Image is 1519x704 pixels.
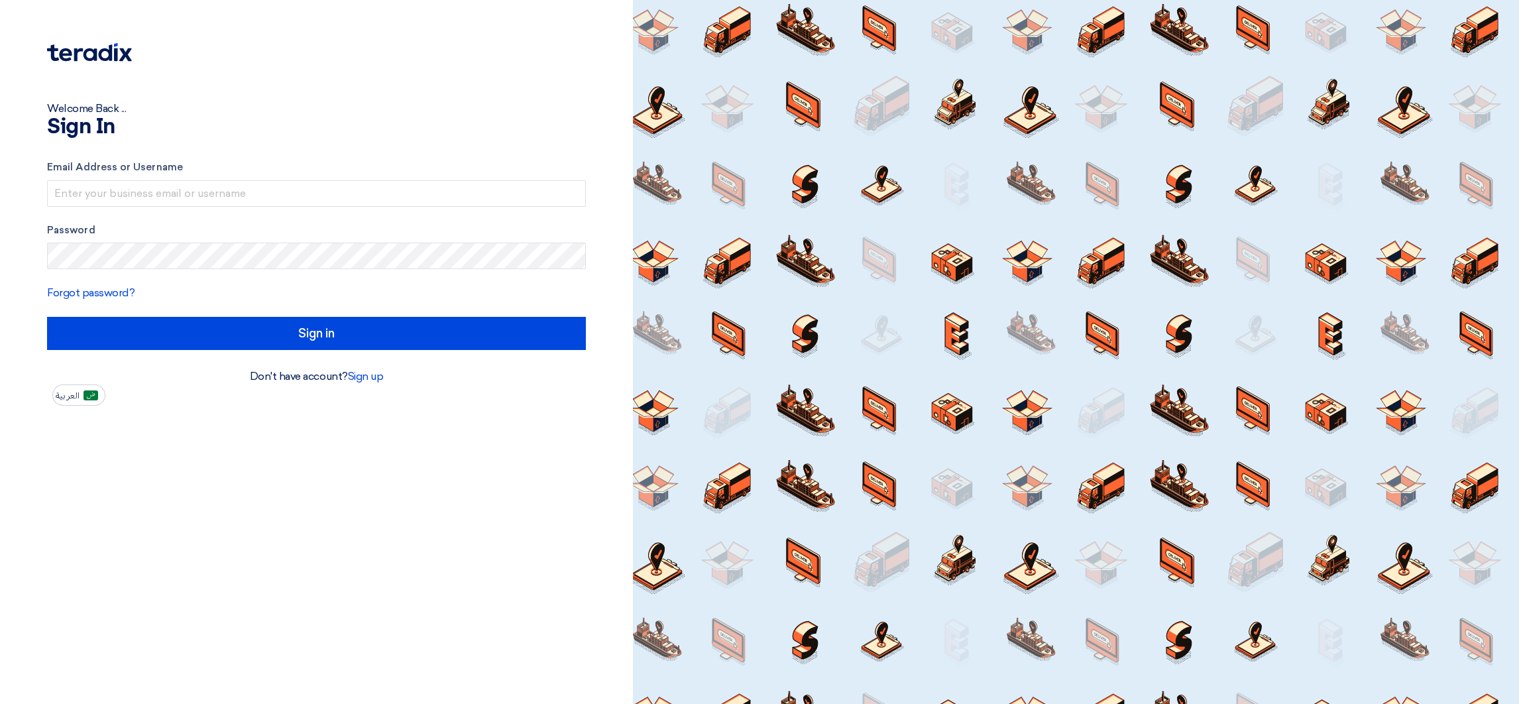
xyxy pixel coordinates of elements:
[56,391,80,400] span: العربية
[47,43,132,62] img: Teradix logo
[47,160,586,175] label: Email Address or Username
[47,117,586,138] h1: Sign In
[348,370,384,382] a: Sign up
[84,390,98,400] img: ar-AR.png
[52,384,105,406] button: العربية
[47,223,586,238] label: Password
[47,180,586,207] input: Enter your business email or username
[47,286,135,299] a: Forgot password?
[47,101,586,117] div: Welcome Back ...
[47,369,586,384] div: Don't have account?
[47,317,586,350] input: Sign in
